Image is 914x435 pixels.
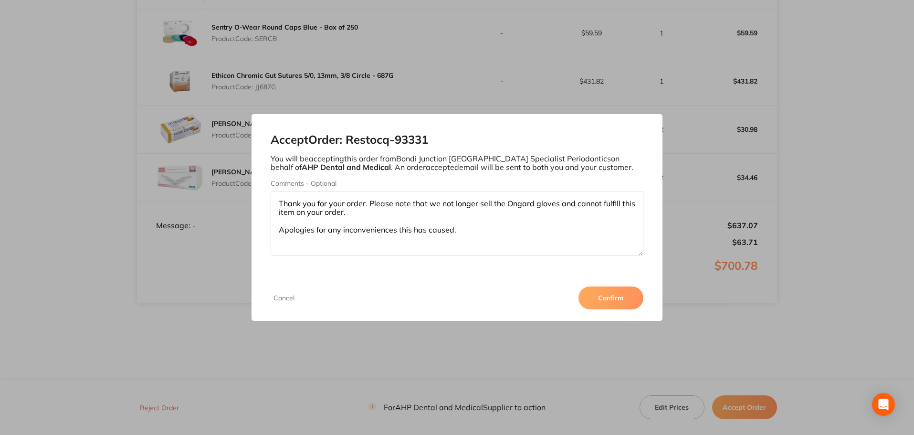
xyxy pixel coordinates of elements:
h2: Accept Order: Restocq- 93331 [271,133,644,147]
b: AHP Dental and Medical [302,162,391,172]
div: Open Intercom Messenger [872,393,895,416]
button: Cancel [271,294,297,302]
p: You will be accepting this order from Bondi Junction [GEOGRAPHIC_DATA] Specialist Periodontics on... [271,154,644,172]
textarea: Thank you for your order. Please note that we not longer sell the Ongard gloves and cannot fulfil... [271,191,644,256]
label: Comments - Optional [271,180,644,187]
button: Confirm [578,286,643,309]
